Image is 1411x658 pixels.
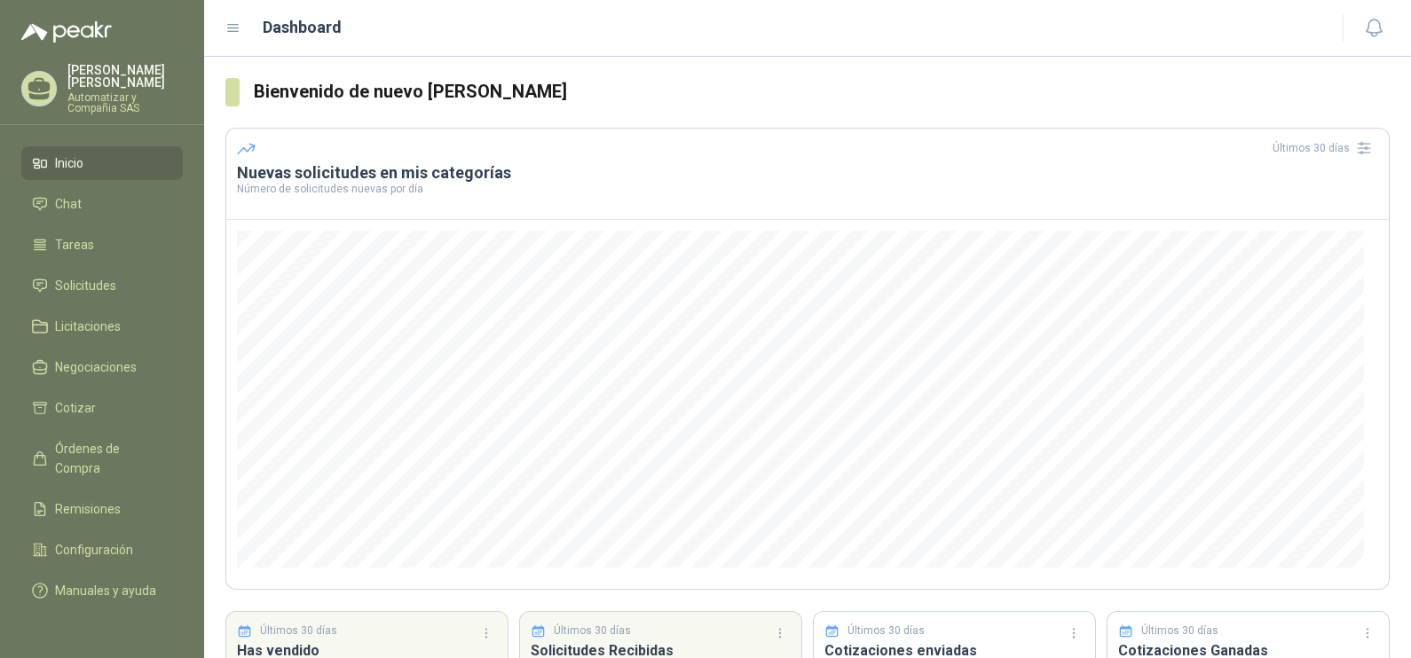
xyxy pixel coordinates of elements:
[21,21,112,43] img: Logo peakr
[1273,134,1378,162] div: Últimos 30 días
[55,194,82,214] span: Chat
[55,317,121,336] span: Licitaciones
[263,15,342,40] h1: Dashboard
[21,228,183,262] a: Tareas
[55,398,96,418] span: Cotizar
[55,153,83,173] span: Inicio
[55,581,156,600] span: Manuales y ayuda
[21,574,183,607] a: Manuales y ayuda
[67,92,183,114] p: Automatizar y Compañia SAS
[554,623,631,639] p: Últimos 30 días
[67,64,183,89] p: [PERSON_NAME] [PERSON_NAME]
[55,499,121,519] span: Remisiones
[55,439,166,478] span: Órdenes de Compra
[21,391,183,425] a: Cotizar
[21,146,183,180] a: Inicio
[21,350,183,384] a: Negociaciones
[21,269,183,302] a: Solicitudes
[55,276,116,295] span: Solicitudes
[254,78,1390,106] h3: Bienvenido de nuevo [PERSON_NAME]
[847,623,925,639] p: Últimos 30 días
[21,309,183,343] a: Licitaciones
[21,432,183,485] a: Órdenes de Compra
[1141,623,1218,639] p: Últimos 30 días
[55,235,94,255] span: Tareas
[21,492,183,526] a: Remisiones
[237,162,1378,184] h3: Nuevas solicitudes en mis categorías
[260,623,337,639] p: Últimos 30 días
[55,357,137,377] span: Negociaciones
[55,540,133,560] span: Configuración
[21,187,183,221] a: Chat
[237,184,1378,194] p: Número de solicitudes nuevas por día
[21,533,183,567] a: Configuración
